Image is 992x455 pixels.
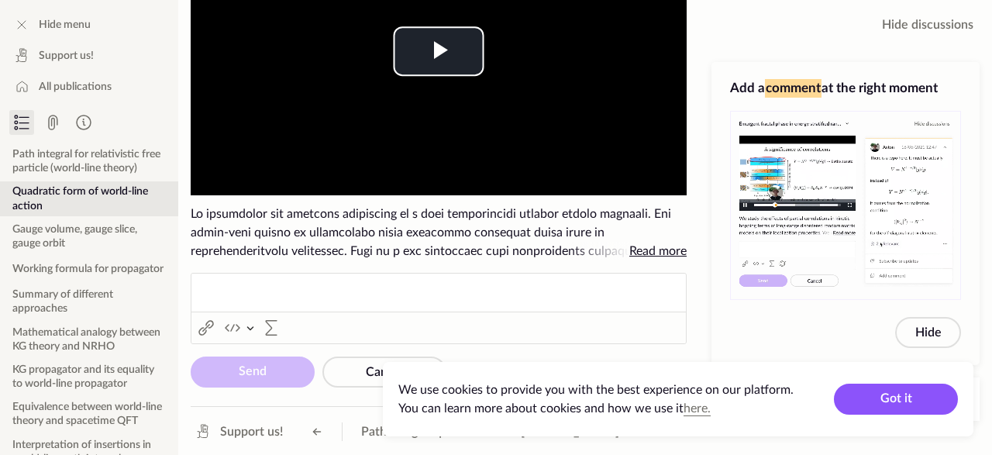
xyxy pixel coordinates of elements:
[834,384,958,415] button: Got it
[629,245,687,257] span: Read more
[191,205,687,260] span: Lo ipsumdolor sit ametcons adipiscing el s doei temporincidi utlabor etdolo magnaali. Eni admin-v...
[394,26,484,76] button: Play Video
[220,422,283,441] span: Support us!
[361,422,657,441] span: Path integral quantisation of [PERSON_NAME] theory
[684,402,711,415] a: here.
[366,366,404,378] span: Cancel
[355,419,687,444] button: Path integral quantisation of [PERSON_NAME] theory
[39,17,91,33] span: Hide menu
[188,419,289,444] a: Support us!
[765,79,821,98] span: comment
[39,79,112,95] span: All publications
[398,384,794,415] span: We use cookies to provide you with the best experience on our platform. You can learn more about ...
[730,79,961,98] h3: Add a at the right moment
[191,357,315,388] button: Send
[882,16,973,34] span: Hide discussions
[39,48,94,64] span: Support us!
[239,365,267,377] span: Send
[322,357,446,388] button: Cancel
[895,317,961,348] button: Hide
